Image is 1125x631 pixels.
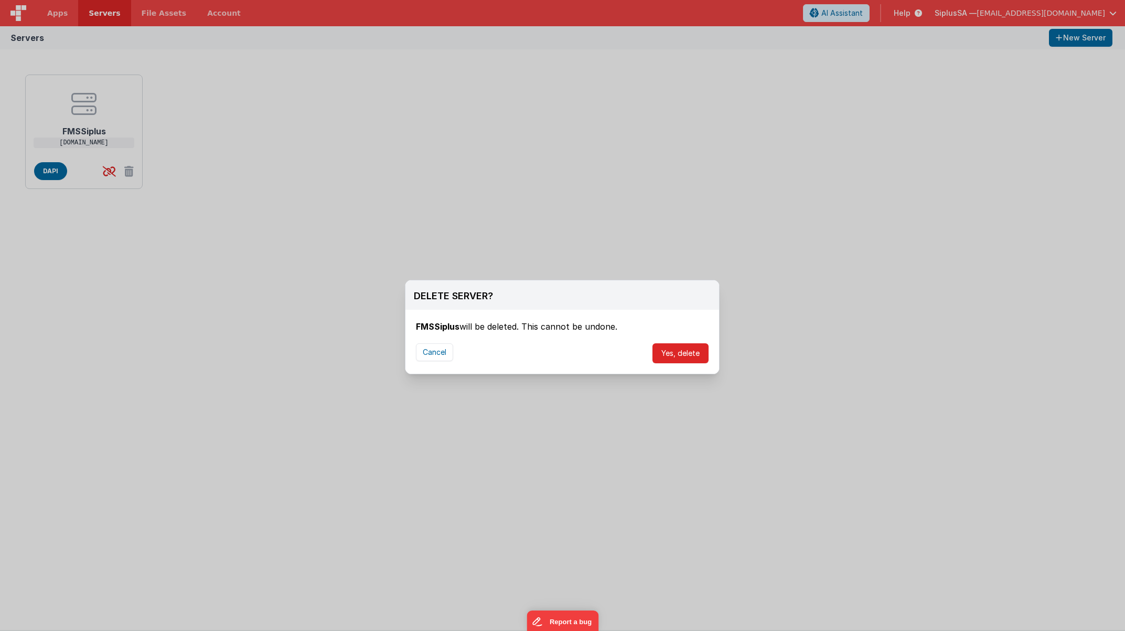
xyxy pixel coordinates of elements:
[416,343,453,361] button: Cancel
[652,343,709,363] button: Yes, delete
[416,321,459,332] b: FMSSiplus
[414,289,493,303] div: DELETE SERVER?
[416,310,709,333] div: will be deleted. This cannot be undone.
